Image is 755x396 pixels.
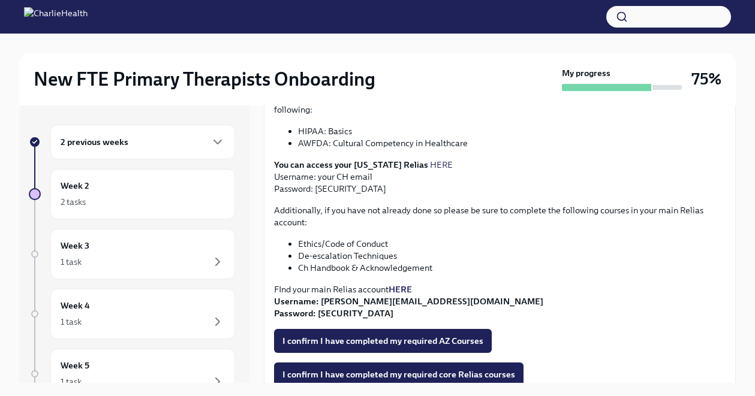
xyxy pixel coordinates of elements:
[389,284,412,295] a: HERE
[274,159,428,170] strong: You can access your [US_STATE] Relias
[61,359,89,372] h6: Week 5
[34,67,375,91] h2: New FTE Primary Therapists Onboarding
[274,296,543,319] strong: Username: [PERSON_NAME][EMAIL_ADDRESS][DOMAIN_NAME] Password: [SECURITY_DATA]
[61,179,89,192] h6: Week 2
[298,250,726,262] li: De-escalation Techniques
[61,135,128,149] h6: 2 previous weeks
[282,335,483,347] span: I confirm I have completed my required AZ Courses
[274,283,726,319] p: FInd your main Relias account
[274,159,726,195] p: Username: your CH email Password: [SECURITY_DATA]
[24,7,88,26] img: CharlieHealth
[298,238,726,250] li: Ethics/Code of Conduct
[691,68,721,90] h3: 75%
[29,229,235,279] a: Week 31 task
[298,262,726,274] li: Ch Handbook & Acknowledgement
[61,316,82,328] div: 1 task
[274,362,524,386] button: I confirm I have completed my required core Relias courses
[61,256,82,268] div: 1 task
[61,196,86,208] div: 2 tasks
[562,67,610,79] strong: My progress
[61,376,82,388] div: 1 task
[61,299,90,312] h6: Week 4
[50,125,235,159] div: 2 previous weeks
[274,329,492,353] button: I confirm I have completed my required AZ Courses
[61,239,89,252] h6: Week 3
[282,368,515,380] span: I confirm I have completed my required core Relias courses
[274,204,726,228] p: Additionally, if you have not already done so please be sure to complete the following courses in...
[298,125,726,137] li: HIPAA: Basics
[430,159,453,170] a: HERE
[29,169,235,219] a: Week 22 tasks
[298,137,726,149] li: AWFDA: Cultural Competency in Healthcare
[29,289,235,339] a: Week 41 task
